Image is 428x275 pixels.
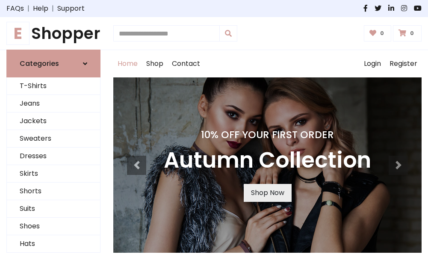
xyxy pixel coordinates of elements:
a: Sweaters [7,130,100,148]
a: 0 [393,25,422,41]
a: Skirts [7,165,100,183]
a: 0 [364,25,392,41]
a: Contact [168,50,204,77]
a: Support [57,3,85,14]
h1: Shopper [6,24,100,43]
a: Jeans [7,95,100,112]
a: Jackets [7,112,100,130]
a: Shoes [7,218,100,235]
a: EShopper [6,24,100,43]
a: Categories [6,50,100,77]
h6: Categories [20,59,59,68]
span: E [6,22,30,45]
span: 0 [378,30,386,37]
span: | [24,3,33,14]
a: Shorts [7,183,100,200]
a: Login [360,50,385,77]
span: | [48,3,57,14]
a: Home [113,50,142,77]
a: Hats [7,235,100,253]
h4: 10% Off Your First Order [164,129,371,141]
a: T-Shirts [7,77,100,95]
a: Shop Now [244,184,292,202]
a: Register [385,50,422,77]
span: 0 [408,30,416,37]
a: Help [33,3,48,14]
a: Dresses [7,148,100,165]
h3: Autumn Collection [164,148,371,174]
a: Shop [142,50,168,77]
a: FAQs [6,3,24,14]
a: Suits [7,200,100,218]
